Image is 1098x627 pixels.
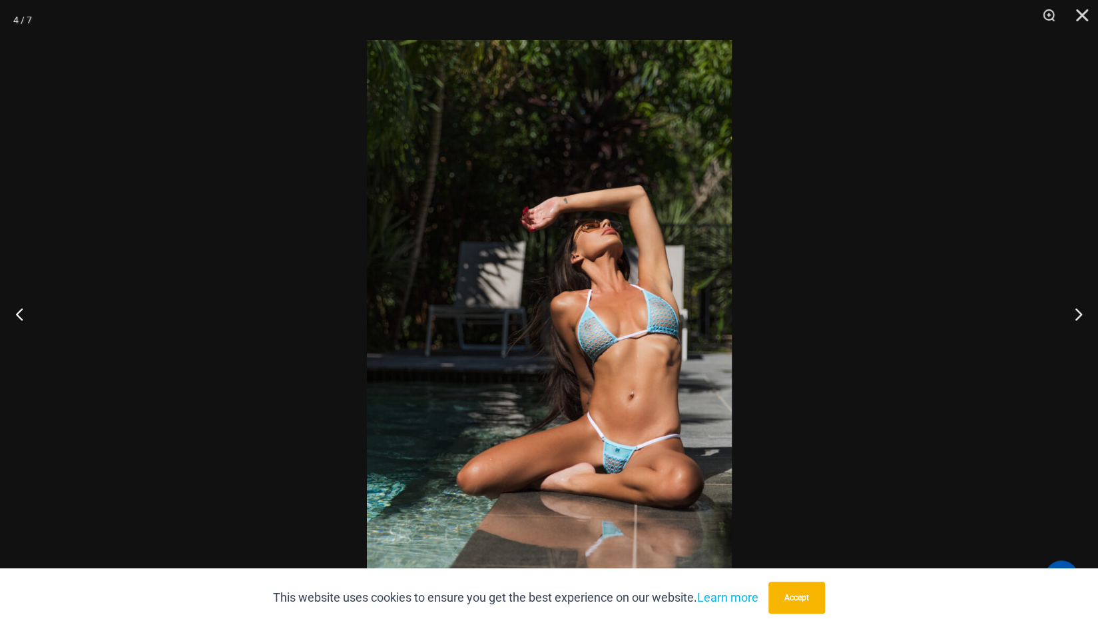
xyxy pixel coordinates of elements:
[697,590,758,604] a: Learn more
[1048,281,1098,347] button: Next
[13,10,32,30] div: 4 / 7
[367,40,732,587] img: Cyclone Sky 318 Top 4275 Bottom 08
[273,588,758,608] p: This website uses cookies to ensure you get the best experience on our website.
[768,582,825,614] button: Accept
